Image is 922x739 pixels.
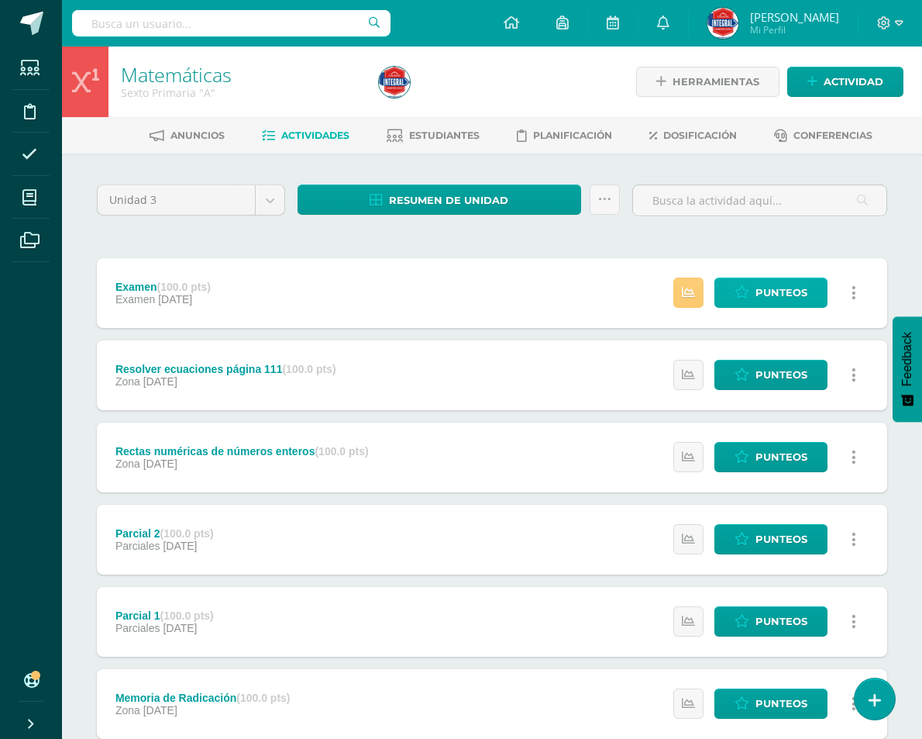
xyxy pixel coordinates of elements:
a: Punteos [714,360,827,390]
a: Actividad [787,67,903,97]
span: [DATE] [158,293,192,306]
img: 9bb1d8f5d5b793af5ad0d6107dc6c347.png [707,8,738,39]
div: Parcial 2 [115,527,214,540]
a: Punteos [714,278,827,308]
a: Estudiantes [387,123,480,148]
div: Sexto Primaria 'A' [121,85,360,100]
button: Feedback - Mostrar encuesta [893,316,922,422]
strong: (100.0 pts) [160,610,214,622]
span: Punteos [755,443,807,471]
a: Actividades [262,123,349,148]
span: Dosificación [663,129,737,141]
strong: (100.0 pts) [315,445,368,458]
a: Resumen de unidad [298,185,581,215]
span: Mi Perfil [750,23,839,36]
span: Examen [115,293,155,306]
div: Examen [115,281,211,293]
a: Anuncios [150,123,225,148]
span: Punteos [755,689,807,718]
a: Conferencias [774,123,872,148]
h1: Matemáticas [121,64,360,85]
span: Planificación [533,129,612,141]
strong: (100.0 pts) [160,527,214,540]
strong: (100.0 pts) [282,363,335,375]
span: [DATE] [163,540,197,552]
span: Herramientas [673,67,759,96]
strong: (100.0 pts) [157,281,211,293]
span: Zona [115,375,140,388]
a: Planificación [517,123,612,148]
span: Conferencias [793,129,872,141]
span: Punteos [755,361,807,389]
div: Resolver ecuaciones página 111 [115,363,336,375]
span: Zona [115,704,140,717]
span: Actividades [281,129,349,141]
span: Punteos [755,525,807,554]
a: Punteos [714,606,827,637]
span: Resumen de unidad [389,186,508,215]
a: Punteos [714,524,827,554]
div: Memoria de Radicación [115,692,291,704]
input: Busca la actividad aquí... [633,185,886,216]
span: [DATE] [143,375,177,388]
a: Matemáticas [121,61,232,88]
span: Anuncios [170,129,225,141]
div: Rectas numéricas de números enteros [115,445,369,458]
span: Punteos [755,607,807,636]
div: Parcial 1 [115,610,214,622]
span: Punteos [755,278,807,307]
span: Feedback [900,332,914,386]
span: Parciales [115,622,160,634]
span: [DATE] [143,458,177,470]
a: Punteos [714,689,827,719]
span: Estudiantes [409,129,480,141]
span: Parciales [115,540,160,552]
a: Dosificación [649,123,737,148]
span: [DATE] [163,622,197,634]
span: Zona [115,458,140,470]
a: Herramientas [636,67,779,97]
a: Unidad 3 [98,185,284,215]
input: Busca un usuario... [72,10,390,36]
span: Unidad 3 [109,185,243,215]
span: Actividad [824,67,883,96]
strong: (100.0 pts) [236,692,290,704]
span: [PERSON_NAME] [750,9,839,25]
img: 9bb1d8f5d5b793af5ad0d6107dc6c347.png [379,67,410,98]
a: Punteos [714,442,827,472]
span: [DATE] [143,704,177,717]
